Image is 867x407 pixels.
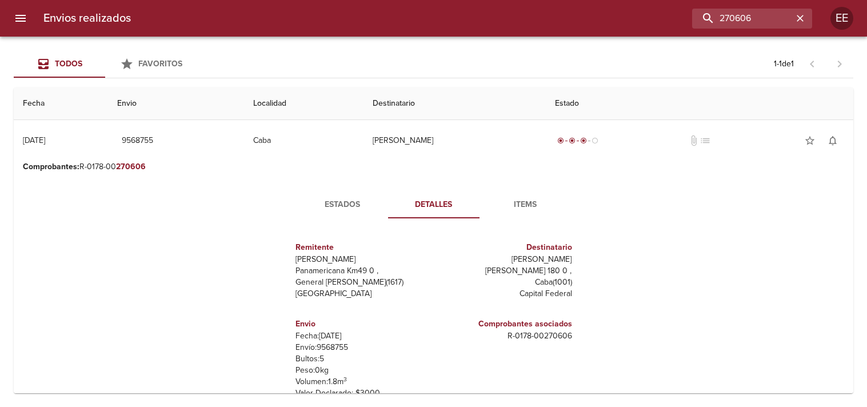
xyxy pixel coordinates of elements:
[295,376,429,388] p: Volumen: 1.8 m
[700,135,711,146] span: No tiene pedido asociado
[138,59,182,69] span: Favoritos
[830,7,853,30] div: EE
[830,7,853,30] div: Abrir información de usuario
[297,191,571,218] div: Tabs detalle de guia
[14,87,108,120] th: Fecha
[295,288,429,300] p: [GEOGRAPHIC_DATA]
[23,162,79,171] b: Comprobantes :
[688,135,700,146] span: No tiene documentos adjuntos
[774,58,794,70] p: 1 - 1 de 1
[108,87,245,120] th: Envio
[295,330,429,342] p: Fecha: [DATE]
[295,318,429,330] h6: Envio
[295,277,429,288] p: General [PERSON_NAME] ( 1617 )
[244,120,363,161] td: Caba
[438,288,572,300] p: Capital Federal
[546,87,853,120] th: Estado
[438,254,572,265] p: [PERSON_NAME]
[295,388,429,399] p: Valor Declarado: $ 3000
[122,134,153,148] span: 9568755
[7,5,34,32] button: menu
[116,162,146,171] em: 270606
[395,198,473,212] span: Detalles
[295,353,429,365] p: Bultos: 5
[295,241,429,254] h6: Remitente
[295,342,429,353] p: Envío: 9568755
[23,161,844,173] p: R-0178-00
[821,129,844,152] button: Activar notificaciones
[798,129,821,152] button: Agregar a favoritos
[486,198,564,212] span: Items
[23,135,45,145] div: [DATE]
[592,137,598,144] span: radio_button_unchecked
[303,198,381,212] span: Estados
[804,135,816,146] span: star_border
[363,87,546,120] th: Destinatario
[244,87,363,120] th: Localidad
[438,277,572,288] p: Caba ( 1001 )
[555,135,601,146] div: En viaje
[692,9,793,29] input: buscar
[295,265,429,277] p: Panamericana Km49 0 ,
[580,137,587,144] span: radio_button_checked
[295,254,429,265] p: [PERSON_NAME]
[438,330,572,342] p: R - 0178 - 00270606
[363,120,546,161] td: [PERSON_NAME]
[557,137,564,144] span: radio_button_checked
[438,318,572,330] h6: Comprobantes asociados
[438,265,572,277] p: [PERSON_NAME] 180 0 ,
[827,135,838,146] span: notifications_none
[343,376,347,383] sup: 3
[438,241,572,254] h6: Destinatario
[14,50,197,78] div: Tabs Envios
[117,130,158,151] button: 9568755
[569,137,576,144] span: radio_button_checked
[43,9,131,27] h6: Envios realizados
[55,59,82,69] span: Todos
[295,365,429,376] p: Peso: 0 kg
